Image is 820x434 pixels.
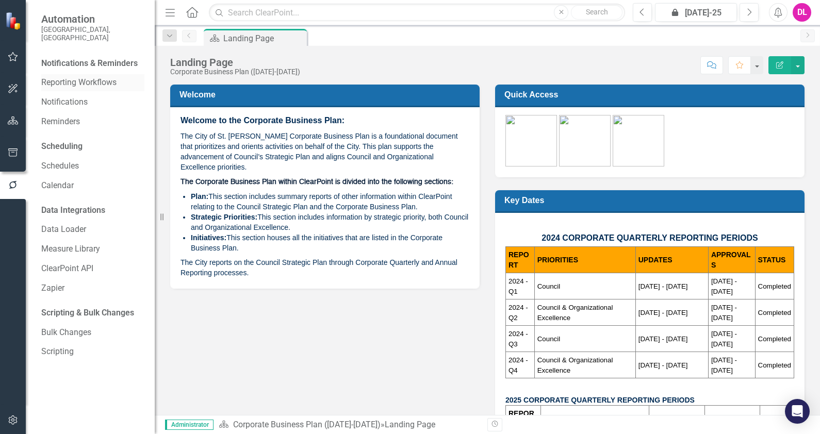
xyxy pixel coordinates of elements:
span: 2024 - Q1 [509,277,528,295]
span: Completed [758,282,791,290]
span: 2024 - Q4 [509,356,528,374]
span: Welcome to the Corporate Business Plan: [181,116,345,125]
a: Notifications [41,96,144,108]
span: [DATE] - [DATE] [711,304,737,322]
span: Council [537,335,560,343]
span: [DATE] - [DATE] [638,335,688,343]
img: Training-green%20v2.png [613,115,664,166]
p: The City of St. [PERSON_NAME] Corporate Business Plan is a foundational document that prioritizes... [181,129,469,174]
th: PRIORITIES [541,406,649,432]
span: Automation [41,13,144,25]
span: The Corporate Business Plan within ClearPoint is divided into the following sections: [181,178,453,186]
th: PRIORITIES [534,247,635,273]
div: Scheduling [41,141,83,153]
span: [DATE] - [DATE] [638,361,688,369]
a: Corporate Business Plan ([DATE]-[DATE]) [233,420,381,429]
img: CBP-green%20v2.png [505,115,557,166]
th: REPORT [506,247,535,273]
div: Corporate Business Plan ([DATE]-[DATE]) [170,68,300,76]
div: » [219,419,480,431]
th: UPDATES [649,406,704,432]
div: [DATE]-25 [659,7,733,19]
button: DL [793,3,811,22]
th: STATUS [755,247,794,273]
h3: Key Dates [504,195,799,205]
div: Data Integrations [41,205,105,216]
strong: Strategic Priorities [191,213,255,221]
span: [DATE] - [DATE] [711,277,737,295]
span: 2024 CORPORATE QUARTERLY REPORTING PERIODS [542,233,758,242]
input: Search ClearPoint... [209,4,625,22]
span: [DATE] - [DATE] [711,356,737,374]
span: [DATE] - [DATE] [711,330,737,348]
a: Schedules [41,160,144,172]
div: Landing Page [223,32,304,45]
span: [DATE] - [DATE] [638,309,688,316]
span: Completed [758,361,791,369]
th: REPORT [506,406,541,432]
a: Scripting [41,346,144,358]
li: This section includes information by strategic priority, both Council and Organizational Excellence. [191,212,469,232]
a: Bulk Changes [41,327,144,339]
div: Notifications & Reminders [41,58,138,70]
button: [DATE]-25 [655,3,737,22]
h3: Quick Access [504,90,799,99]
button: Search [571,5,622,20]
span: 2024 - Q2 [509,304,528,322]
li: This section includes summary reports of other information within ClearPoint relating to the Coun... [191,191,469,212]
a: Reporting Workflows [41,77,144,89]
div: Landing Page [385,420,435,429]
span: Council & Organizational Excellence [537,304,613,322]
th: UPDATES [635,247,708,273]
strong: Initiatives: [191,233,226,242]
div: Open Intercom Messenger [785,399,810,424]
span: Council & Organizational Excellence [537,356,613,374]
img: Assignments.png [559,115,611,166]
th: APPROVALS [704,406,760,432]
span: Administrator [165,420,214,430]
span: 2024 - Q3 [509,330,528,348]
img: ClearPoint Strategy [5,11,23,29]
span: Search [586,8,608,16]
li: This section houses all the initiatives that are listed in the Corporate Business Plan. [191,232,469,253]
small: [GEOGRAPHIC_DATA], [GEOGRAPHIC_DATA] [41,25,144,42]
span: Completed [758,309,791,316]
strong: 2025 CORPORATE QUARTERLY REPORTING PERIODS [505,396,695,404]
h3: Welcome [179,90,474,99]
span: Council [537,282,560,290]
span: Completed [758,335,791,343]
th: APPROVALS [708,247,755,273]
a: ClearPoint API [41,263,144,275]
span: The City reports on the Council Strategic Plan through Corporate Quarterly and Annual Reporting p... [181,258,457,277]
a: Calendar [41,180,144,192]
a: Zapier [41,282,144,294]
div: Scripting & Bulk Changes [41,307,134,319]
a: Reminders [41,116,144,128]
strong: : [255,213,258,221]
strong: Plan: [191,192,208,201]
div: Landing Page [170,57,300,68]
th: STATUS [760,406,794,432]
span: [DATE] - [DATE] [638,282,688,290]
a: Data Loader [41,224,144,236]
a: Measure Library [41,243,144,255]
